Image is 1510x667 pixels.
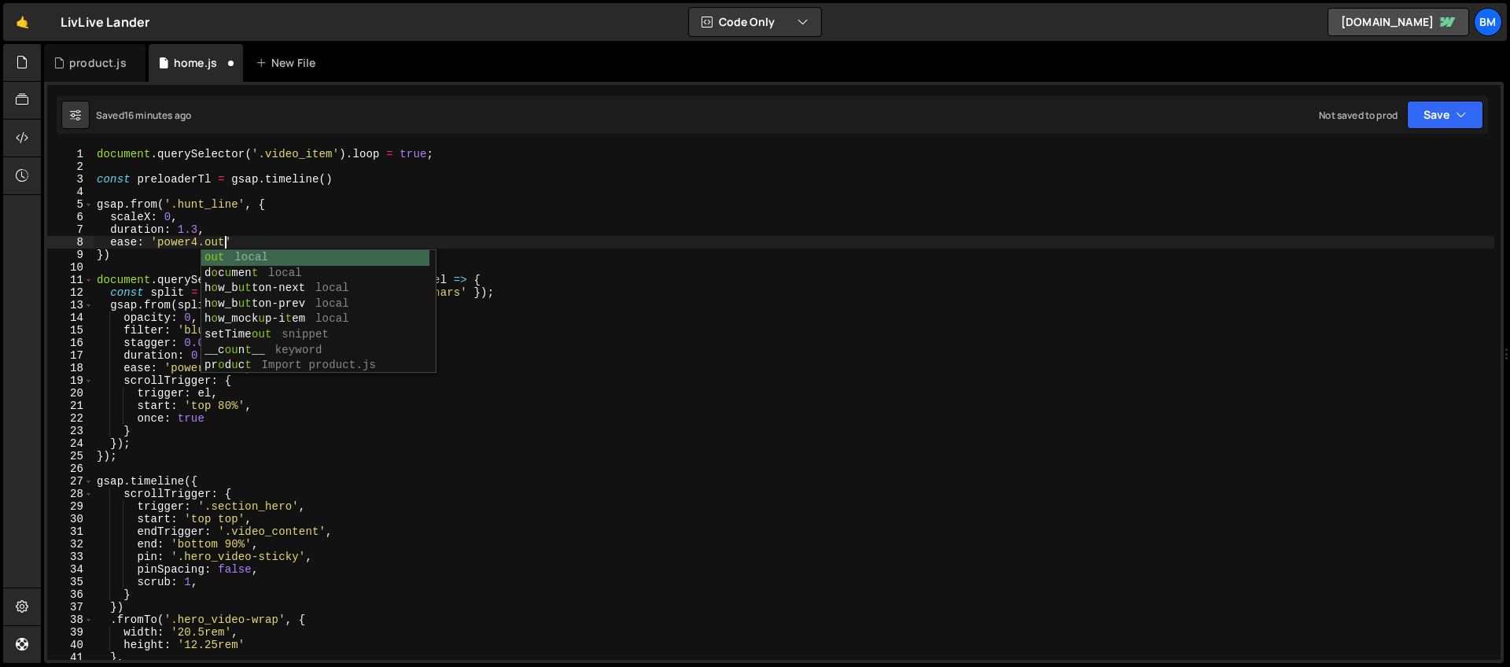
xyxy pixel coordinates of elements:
div: 23 [47,425,94,437]
div: 26 [47,462,94,475]
div: 13 [47,299,94,311]
div: 31 [47,525,94,538]
div: 34 [47,563,94,576]
div: Saved [96,109,191,122]
div: 5 [47,198,94,211]
div: 24 [47,437,94,450]
div: 21 [47,400,94,412]
div: 41 [47,651,94,664]
button: Code Only [689,8,821,36]
div: 14 [47,311,94,324]
div: Not saved to prod [1319,109,1398,122]
div: 38 [47,614,94,626]
div: 7 [47,223,94,236]
div: 10 [47,261,94,274]
a: 🤙 [3,3,42,41]
div: 2 [47,160,94,173]
div: 22 [47,412,94,425]
div: product.js [69,55,127,71]
div: 29 [47,500,94,513]
div: 15 [47,324,94,337]
div: 37 [47,601,94,614]
div: 4 [47,186,94,198]
div: 40 [47,639,94,651]
div: 11 [47,274,94,286]
div: 39 [47,626,94,639]
div: 32 [47,538,94,551]
div: 30 [47,513,94,525]
div: New File [256,55,322,71]
div: 3 [47,173,94,186]
a: bm [1474,8,1502,36]
div: 35 [47,576,94,588]
div: 6 [47,211,94,223]
div: 20 [47,387,94,400]
a: [DOMAIN_NAME] [1328,8,1469,36]
div: 36 [47,588,94,601]
div: 1 [47,148,94,160]
div: 19 [47,374,94,387]
div: 27 [47,475,94,488]
div: 33 [47,551,94,563]
div: 25 [47,450,94,462]
div: 18 [47,362,94,374]
div: 16 minutes ago [124,109,191,122]
div: 16 [47,337,94,349]
div: LivLive Lander [61,13,149,31]
button: Save [1407,101,1483,129]
div: 17 [47,349,94,362]
div: home.js [174,55,217,71]
div: 28 [47,488,94,500]
div: 9 [47,249,94,261]
div: 8 [47,236,94,249]
div: 12 [47,286,94,299]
